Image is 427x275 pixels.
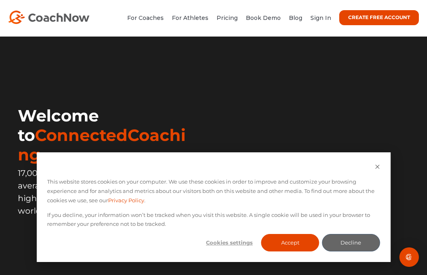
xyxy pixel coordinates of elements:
[339,10,419,25] a: CREATE FREE ACCOUNT
[261,234,319,251] button: Accept
[246,14,281,22] a: Book Demo
[47,177,380,205] p: This website stores cookies on your computer. We use these cookies in order to improve and custom...
[289,14,302,22] a: Blog
[399,247,419,267] div: Open Intercom Messenger
[172,14,208,22] a: For Athletes
[108,196,144,205] a: Privacy Policy
[127,14,164,22] a: For Coaches
[217,14,238,22] a: Pricing
[375,163,380,172] button: Dismiss cookie banner
[322,234,380,251] button: Decline
[37,152,390,262] div: Cookie banner
[200,234,258,251] button: Cookies settings
[18,106,196,165] h1: Welcome to
[18,125,186,165] span: ConnectedCoaching
[310,14,331,22] a: Sign In
[18,232,119,253] iframe: Embedded CTA
[8,11,89,24] img: CoachNow Logo
[18,168,157,216] span: 17,000+ ⭐️⭐️⭐️⭐️⭐️ reviews, 4.9 average rating – CoachNow is the highest rated coaching app in th...
[47,210,380,229] p: If you decline, your information won’t be tracked when you visit this website. A single cookie wi...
